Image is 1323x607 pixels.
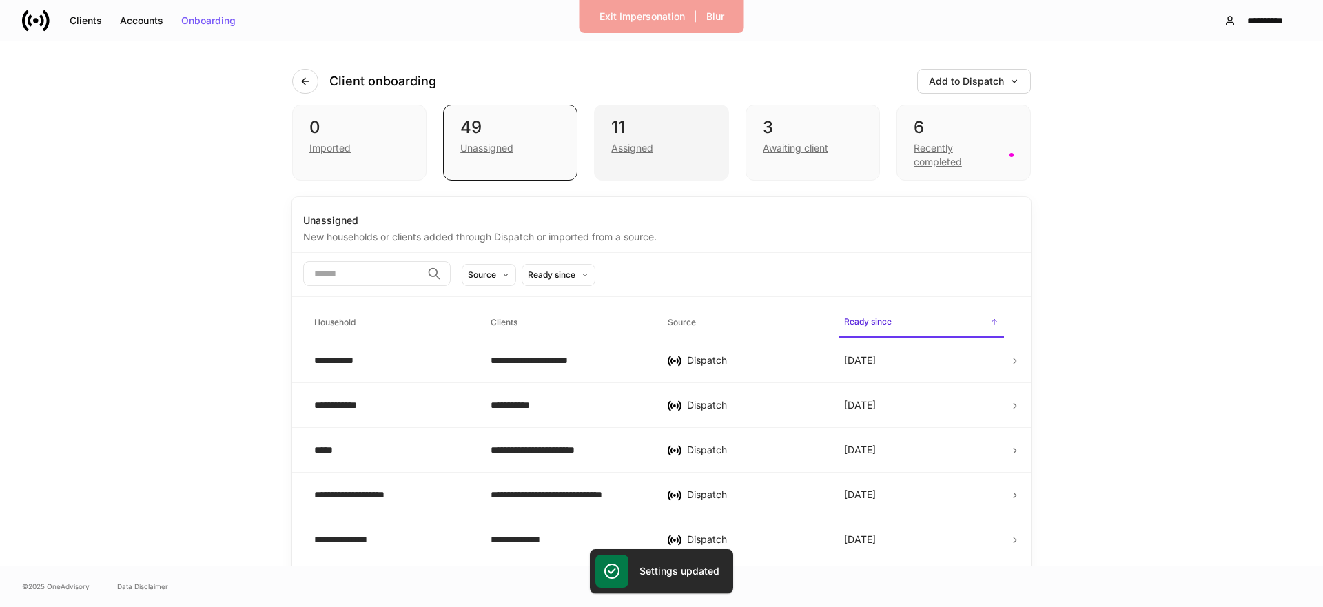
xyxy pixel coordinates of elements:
button: Accounts [111,10,172,32]
span: Clients [485,309,650,337]
h6: Source [668,316,696,329]
button: Onboarding [172,10,245,32]
p: [DATE] [844,398,876,412]
div: Source [468,268,496,281]
span: © 2025 OneAdvisory [22,581,90,592]
div: Awaiting client [763,141,828,155]
div: Dispatch [687,443,822,457]
div: Unassigned [460,141,513,155]
span: Household [309,309,474,337]
p: [DATE] [844,488,876,502]
h4: Client onboarding [329,73,436,90]
div: New households or clients added through Dispatch or imported from a source. [303,227,1020,244]
div: Assigned [611,141,653,155]
div: Dispatch [687,533,822,546]
div: Dispatch [687,488,822,502]
div: 6 [914,116,1014,138]
div: Dispatch [687,353,822,367]
div: Exit Impersonation [599,12,685,21]
div: 3 [763,116,863,138]
div: 0 [309,116,409,138]
button: Clients [61,10,111,32]
a: Data Disclaimer [117,581,168,592]
div: Dispatch [687,398,822,412]
button: Blur [697,6,733,28]
div: Clients [70,16,102,25]
p: [DATE] [844,443,876,457]
button: Ready since [522,264,595,286]
h6: Clients [491,316,517,329]
h5: Settings updated [639,564,719,578]
div: 6Recently completed [896,105,1031,181]
div: Recently completed [914,141,1001,169]
p: [DATE] [844,353,876,367]
div: Imported [309,141,351,155]
button: Source [462,264,516,286]
div: 49 [460,116,560,138]
button: Exit Impersonation [591,6,694,28]
span: Ready since [839,308,1004,338]
div: 11Assigned [594,105,728,181]
p: [DATE] [844,533,876,546]
div: Ready since [528,268,575,281]
div: 11 [611,116,711,138]
div: Blur [706,12,724,21]
div: Add to Dispatch [929,76,1019,86]
div: 49Unassigned [443,105,577,181]
div: Unassigned [303,214,1020,227]
button: Add to Dispatch [917,69,1031,94]
span: Source [662,309,828,337]
div: Accounts [120,16,163,25]
div: 3Awaiting client [746,105,880,181]
h6: Ready since [844,315,892,328]
div: Onboarding [181,16,236,25]
div: 0Imported [292,105,427,181]
h6: Household [314,316,356,329]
